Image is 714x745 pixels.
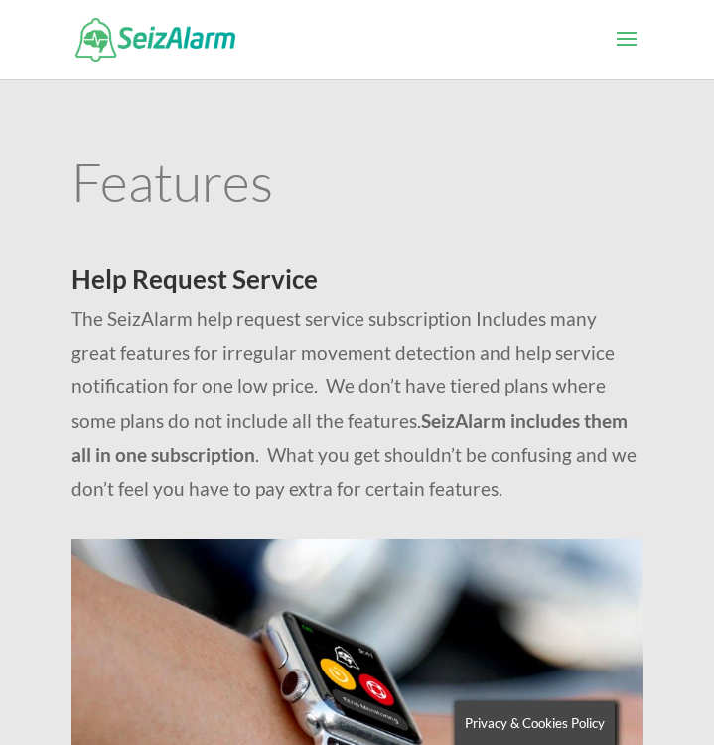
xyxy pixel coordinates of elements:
img: SeizAlarm [75,18,235,61]
h2: Help Request Service [71,266,643,302]
strong: SeizAlarm includes them all in one subscription [71,409,628,466]
h1: Features [71,154,643,218]
p: The SeizAlarm help request service subscription Includes many great features for irregular moveme... [71,302,643,506]
span: Privacy & Cookies Policy [465,715,605,731]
